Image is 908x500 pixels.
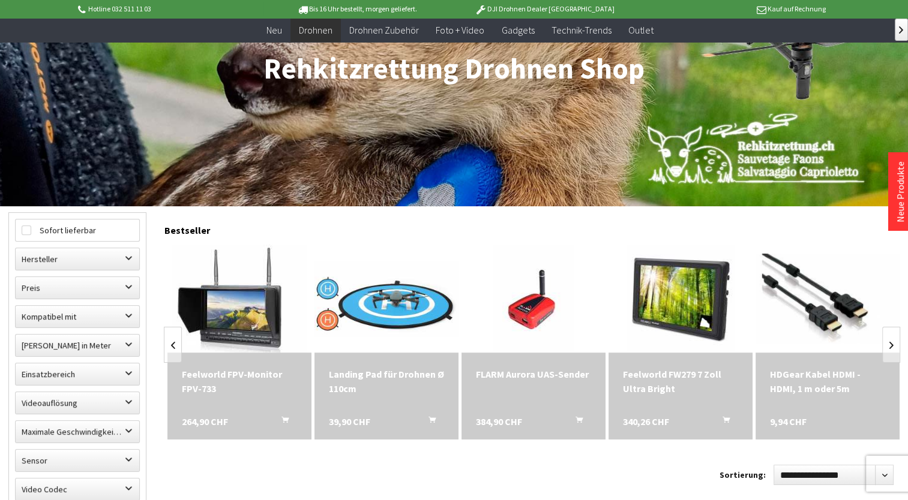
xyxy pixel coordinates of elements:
label: Sortierung: [720,465,766,484]
p: Kauf auf Rechnung [639,2,826,16]
label: Videoauflösung [16,392,139,414]
span: Drohnen [299,24,332,36]
a: Neu [258,18,290,43]
span: 264,90 CHF [182,414,228,429]
label: Video Codec [16,478,139,500]
label: Hersteller [16,248,139,270]
a: Gadgets [493,18,543,43]
a: FLARM Aurora UAS-Sender 384,90 CHF In den Warenkorb [476,367,591,381]
div: Feelworld FW279 7 Zoll Ultra Bright [623,367,738,396]
span: Outlet [628,24,653,36]
a: Neue Produkte [894,161,906,222]
span: Technik-Trends [551,24,611,36]
p: DJI Drohnen Dealer [GEOGRAPHIC_DATA] [451,2,638,16]
button: In den Warenkorb [267,414,296,430]
a: Drohnen [290,18,341,43]
span: Foto + Video [436,24,484,36]
button: In den Warenkorb [561,414,590,430]
img: FLARM Aurora UAS-Sender [493,245,574,353]
div: FLARM Aurora UAS-Sender [476,367,591,381]
button: In den Warenkorb [708,414,737,430]
label: Sofort lieferbar [16,219,139,241]
span:  [899,26,903,34]
span: 340,26 CHF [623,414,669,429]
a: Outlet [619,18,661,43]
label: Kompatibel mit [16,306,139,327]
div: HDGear Kabel HDMI - HDMI, 1 m oder 5m [770,367,885,396]
a: Landing Pad für Drohnen Ø 110cm 39,90 CHF In den Warenkorb [329,367,444,396]
span: Gadgets [501,24,534,36]
p: Hotline 032 511 11 03 [76,2,263,16]
a: Feelworld FW279 7 Zoll Ultra Bright 340,26 CHF In den Warenkorb [623,367,738,396]
button: In den Warenkorb [414,414,443,430]
div: Landing Pad für Drohnen Ø 110cm [329,367,444,396]
label: Maximale Geschwindigkeit in km/h [16,421,139,442]
label: Sensor [16,450,139,471]
img: HDGear Kabel HDMI - HDMI, 1 m oder 5m [756,254,900,344]
span: 39,90 CHF [329,414,370,429]
div: Feelworld FPV-Monitor FPV-733 [182,367,297,396]
span: Drohnen Zubehör [349,24,419,36]
img: Landing Pad für Drohnen Ø 110cm [314,261,459,337]
img: Feelworld FPV-Monitor FPV-733 [172,245,307,353]
img: Feelworld FW279 7 Zoll Ultra Bright [627,245,735,353]
p: Bis 16 Uhr bestellt, morgen geliefert. [263,2,451,16]
label: Preis [16,277,139,299]
span: 9,94 CHF [770,414,807,429]
span: 384,90 CHF [476,414,522,429]
span: Neu [266,24,282,36]
label: Maximale Flughöhe in Meter [16,335,139,356]
div: Bestseller [164,212,900,242]
a: Foto + Video [427,18,493,43]
a: Drohnen Zubehör [341,18,427,43]
label: Einsatzbereich [16,363,139,385]
a: Technik-Trends [543,18,619,43]
a: HDGear Kabel HDMI - HDMI, 1 m oder 5m 9,94 CHF [770,367,885,396]
a: Feelworld FPV-Monitor FPV-733 264,90 CHF In den Warenkorb [182,367,297,396]
h1: Rehkitzrettung Drohnen Shop [8,54,900,84]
